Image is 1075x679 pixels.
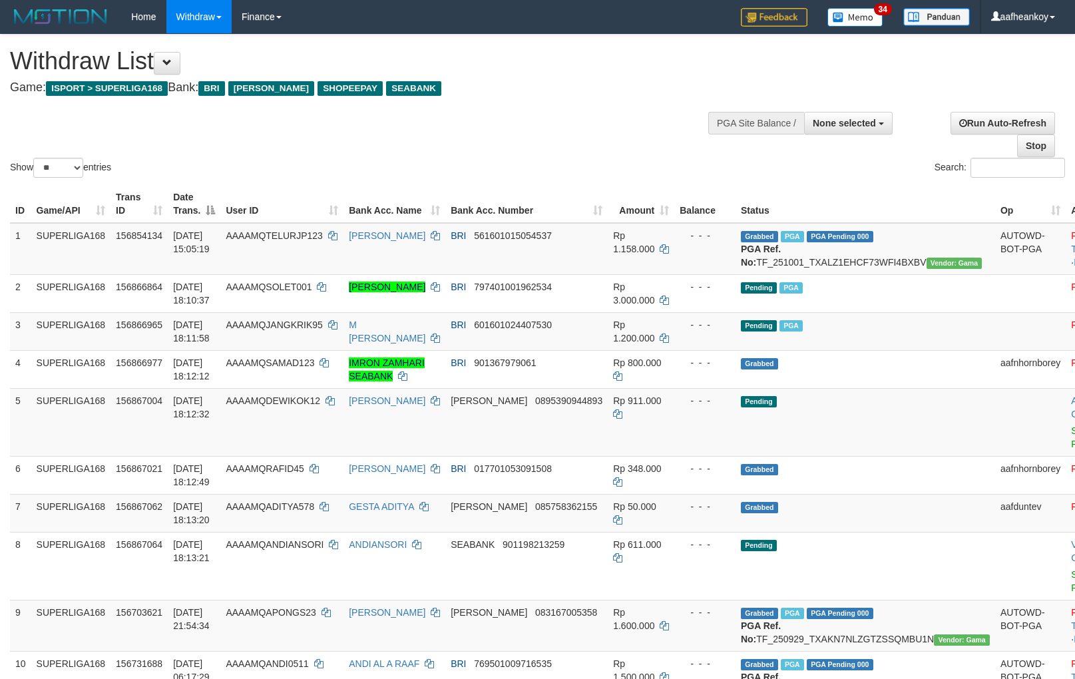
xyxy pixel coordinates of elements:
[116,539,162,550] span: 156867064
[680,394,730,407] div: - - -
[228,81,314,96] span: [PERSON_NAME]
[970,158,1065,178] input: Search:
[613,607,654,631] span: Rp 1.600.000
[31,185,111,223] th: Game/API: activate to sort column ascending
[445,185,608,223] th: Bank Acc. Number: activate to sort column ascending
[741,358,778,369] span: Grabbed
[535,395,602,406] span: Copy 0895390944893 to clipboard
[173,501,210,525] span: [DATE] 18:13:20
[173,357,210,381] span: [DATE] 18:12:12
[116,607,162,618] span: 156703621
[779,282,803,294] span: Marked by aafsengchandara
[226,357,314,368] span: AAAAMQSAMAD123
[220,185,343,223] th: User ID: activate to sort column ascending
[46,81,168,96] span: ISPORT > SUPERLIGA168
[318,81,383,96] span: SHOPEEPAY
[741,464,778,475] span: Grabbed
[226,395,320,406] span: AAAAMQDEWIKOK12
[451,230,466,241] span: BRI
[680,606,730,619] div: - - -
[1017,134,1055,157] a: Stop
[116,357,162,368] span: 156866977
[680,280,730,294] div: - - -
[779,320,803,332] span: Marked by aafsengchandara
[613,539,661,550] span: Rp 611.000
[741,502,778,513] span: Grabbed
[173,607,210,631] span: [DATE] 21:54:34
[613,230,654,254] span: Rp 1.158.000
[680,500,730,513] div: - - -
[173,463,210,487] span: [DATE] 18:12:49
[474,282,552,292] span: Copy 797401001962534 to clipboard
[741,608,778,619] span: Grabbed
[349,607,425,618] a: [PERSON_NAME]
[10,274,31,312] td: 2
[995,350,1066,388] td: aafnhornborey
[116,395,162,406] span: 156867004
[995,223,1066,275] td: AUTOWD-BOT-PGA
[10,456,31,494] td: 6
[613,395,661,406] span: Rp 911.000
[680,229,730,242] div: - - -
[10,388,31,456] td: 5
[451,658,466,669] span: BRI
[451,357,466,368] span: BRI
[110,185,168,223] th: Trans ID: activate to sort column ascending
[680,356,730,369] div: - - -
[736,185,995,223] th: Status
[116,658,162,669] span: 156731688
[451,539,495,550] span: SEABANK
[31,223,111,275] td: SUPERLIGA168
[995,456,1066,494] td: aafnhornborey
[995,494,1066,532] td: aafduntev
[10,185,31,223] th: ID
[736,223,995,275] td: TF_251001_TXALZ1EHCF73WFI4BXBV
[827,8,883,27] img: Button%20Memo.svg
[226,320,323,330] span: AAAAMQJANGKRIK95
[741,282,777,294] span: Pending
[934,634,990,646] span: Vendor URL: https://trx31.1velocity.biz
[10,600,31,651] td: 9
[349,539,407,550] a: ANDIANSORI
[613,501,656,512] span: Rp 50.000
[343,185,445,223] th: Bank Acc. Name: activate to sort column ascending
[226,463,304,474] span: AAAAMQRAFID45
[741,8,807,27] img: Feedback.jpg
[10,223,31,275] td: 1
[10,7,111,27] img: MOTION_logo.png
[349,501,414,512] a: GESTA ADITYA
[349,395,425,406] a: [PERSON_NAME]
[31,456,111,494] td: SUPERLIGA168
[116,282,162,292] span: 156866864
[741,231,778,242] span: Grabbed
[386,81,441,96] span: SEABANK
[349,658,419,669] a: ANDI AL A RAAF
[226,282,312,292] span: AAAAMQSOLET001
[451,463,466,474] span: BRI
[781,608,804,619] span: Marked by aafchhiseyha
[349,357,425,381] a: IMRON ZAMHARI SEABANK
[741,396,777,407] span: Pending
[741,244,781,268] b: PGA Ref. No:
[674,185,736,223] th: Balance
[903,8,970,26] img: panduan.png
[173,230,210,254] span: [DATE] 15:05:19
[173,282,210,306] span: [DATE] 18:10:37
[226,230,323,241] span: AAAAMQTELURJP123
[31,274,111,312] td: SUPERLIGA168
[31,312,111,350] td: SUPERLIGA168
[741,540,777,551] span: Pending
[31,350,111,388] td: SUPERLIGA168
[807,659,873,670] span: PGA Pending
[613,282,654,306] span: Rp 3.000.000
[708,112,804,134] div: PGA Site Balance /
[226,539,323,550] span: AAAAMQANDIANSORI
[813,118,876,128] span: None selected
[951,112,1055,134] a: Run Auto-Refresh
[781,231,804,242] span: Marked by aafsengchandara
[680,538,730,551] div: - - -
[781,659,804,670] span: Marked by aafromsomean
[226,658,309,669] span: AAAAMQANDI0511
[31,388,111,456] td: SUPERLIGA168
[874,3,892,15] span: 34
